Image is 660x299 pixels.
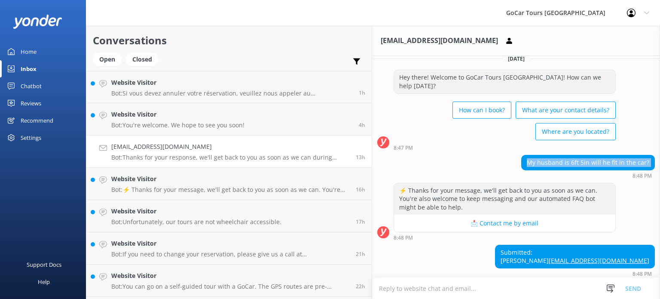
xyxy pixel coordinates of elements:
a: Open [93,54,126,64]
span: Sep 19 2025 07:48pm (UTC -07:00) America/Tijuana [356,154,365,161]
p: Bot: ⚡ Thanks for your message, we'll get back to you as soon as we can. You're also welcome to k... [111,186,349,194]
strong: 8:48 PM [632,173,652,179]
p: Bot: If you need to change your reservation, please give us a call at [PHONE_NUMBER] or [PHONE_NU... [111,250,349,258]
strong: 8:48 PM [632,271,652,277]
p: Bot: Si vous devez annuler votre réservation, veuillez nous appeler au [PHONE_NUMBER] ou au [PHON... [111,89,352,97]
h4: Website Visitor [111,207,281,216]
div: Submitted: [PERSON_NAME] [495,245,654,268]
span: Sep 19 2025 05:37pm (UTC -07:00) America/Tijuana [356,186,365,193]
div: ⚡ Thanks for your message, we'll get back to you as soon as we can. You're also welcome to keep m... [394,183,615,215]
h2: Conversations [93,32,365,49]
span: Sep 19 2025 03:44pm (UTC -07:00) America/Tijuana [356,218,365,225]
span: Sep 20 2025 08:00am (UTC -07:00) America/Tijuana [359,89,365,96]
strong: 8:47 PM [394,145,413,151]
strong: 8:48 PM [394,235,413,240]
span: Sep 20 2025 05:09am (UTC -07:00) America/Tijuana [359,121,365,129]
span: Sep 19 2025 11:37am (UTC -07:00) America/Tijuana [356,283,365,290]
div: My husband is 6ft 5in will he fit in the car? [522,155,654,170]
span: [DATE] [503,55,530,62]
a: [EMAIL_ADDRESS][DOMAIN_NAME] [549,256,649,265]
div: Sep 19 2025 07:48pm (UTC -07:00) America/Tijuana [394,234,616,240]
button: How can I book? [452,102,511,119]
p: Bot: You're welcome. We hope to see you soon! [111,121,244,129]
div: Home [21,43,37,60]
div: Chatbot [21,77,42,95]
div: Help [38,273,50,290]
a: Website VisitorBot:Si vous devez annuler votre réservation, veuillez nous appeler au [PHONE_NUMBE... [86,71,372,103]
button: 📩 Contact me by email [394,215,615,232]
a: Website VisitorBot:Unfortunately, our tours are not wheelchair accessible.17h [86,200,372,232]
p: Bot: You can go on a self-guided tour with a GoCar. The GPS routes are pre-designed, but you can ... [111,283,349,290]
div: Sep 19 2025 07:48pm (UTC -07:00) America/Tijuana [521,173,655,179]
h4: [EMAIL_ADDRESS][DOMAIN_NAME] [111,142,349,151]
p: Bot: Unfortunately, our tours are not wheelchair accessible. [111,218,281,226]
div: Recommend [21,112,53,129]
div: Closed [126,53,159,66]
h4: Website Visitor [111,271,349,281]
div: Inbox [21,60,37,77]
a: Website VisitorBot:You're welcome. We hope to see you soon!4h [86,103,372,136]
button: What are your contact details? [516,102,616,119]
span: Sep 19 2025 11:44am (UTC -07:00) America/Tijuana [356,250,365,258]
a: Website VisitorBot:⚡ Thanks for your message, we'll get back to you as soon as we can. You're als... [86,168,372,200]
a: Website VisitorBot:You can go on a self-guided tour with a GoCar. The GPS routes are pre-designed... [86,265,372,297]
div: Hey there! Welcome to GoCar Tours [GEOGRAPHIC_DATA]! How can we help [DATE]? [394,70,615,93]
p: Bot: Thanks for your response, we'll get back to you as soon as we can during opening hours. [111,154,349,161]
div: Support Docs [27,256,61,273]
h4: Website Visitor [111,239,349,248]
div: Sep 19 2025 07:48pm (UTC -07:00) America/Tijuana [495,271,655,277]
h4: Website Visitor [111,78,352,87]
div: Reviews [21,95,41,112]
h3: [EMAIL_ADDRESS][DOMAIN_NAME] [381,35,498,46]
a: Website VisitorBot:If you need to change your reservation, please give us a call at [PHONE_NUMBER... [86,232,372,265]
img: yonder-white-logo.png [13,15,62,29]
a: Closed [126,54,163,64]
div: Open [93,53,122,66]
button: Where are you located? [535,123,616,140]
div: Settings [21,129,41,146]
h4: Website Visitor [111,174,349,184]
h4: Website Visitor [111,110,244,119]
div: Sep 19 2025 07:47pm (UTC -07:00) America/Tijuana [394,145,616,151]
a: [EMAIL_ADDRESS][DOMAIN_NAME]Bot:Thanks for your response, we'll get back to you as soon as we can... [86,136,372,168]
